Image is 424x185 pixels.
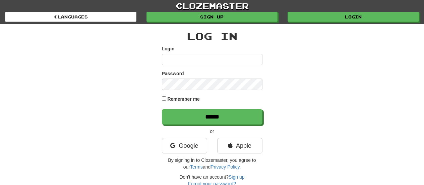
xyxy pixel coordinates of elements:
[162,45,175,52] label: Login
[162,70,184,77] label: Password
[5,12,136,22] a: Languages
[217,138,262,153] a: Apple
[162,157,262,170] p: By signing in to Clozemaster, you agree to our and .
[167,96,200,102] label: Remember me
[190,164,203,170] a: Terms
[210,164,239,170] a: Privacy Policy
[162,31,262,42] h2: Log In
[229,174,244,180] a: Sign up
[288,12,419,22] a: Login
[162,138,207,153] a: Google
[162,128,262,135] p: or
[146,12,278,22] a: Sign up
